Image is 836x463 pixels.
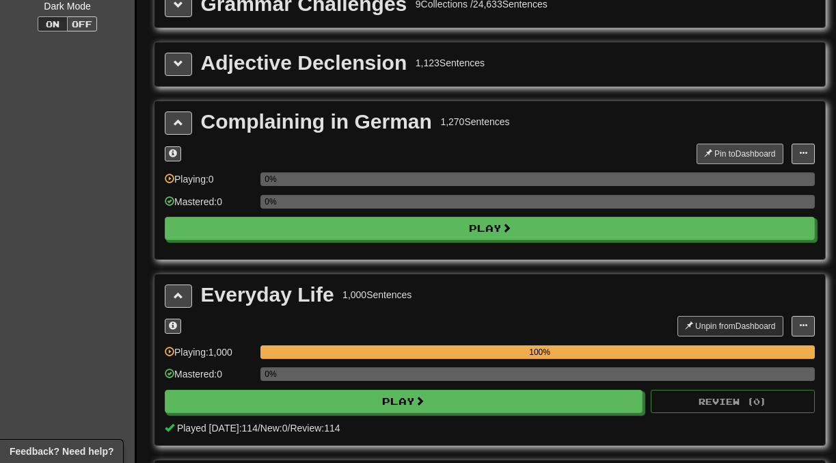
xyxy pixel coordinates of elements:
[265,345,815,359] div: 100%
[288,423,291,434] span: /
[165,345,254,368] div: Playing: 1,000
[440,115,509,129] div: 1,270 Sentences
[165,367,254,390] div: Mastered: 0
[165,217,815,240] button: Play
[201,285,334,305] div: Everyday Life
[258,423,260,434] span: /
[201,53,407,73] div: Adjective Declension
[67,16,97,31] button: Off
[342,288,412,302] div: 1,000 Sentences
[201,111,432,132] div: Complaining in German
[677,316,783,336] button: Unpin fromDashboard
[651,390,815,413] button: Review (0)
[10,445,113,458] span: Open feedback widget
[177,423,258,434] span: Played [DATE]: 114
[165,195,254,217] div: Mastered: 0
[38,16,68,31] button: On
[697,144,783,164] button: Pin toDashboard
[260,423,288,434] span: New: 0
[165,390,643,413] button: Play
[165,172,254,195] div: Playing: 0
[416,56,485,70] div: 1,123 Sentences
[290,423,340,434] span: Review: 114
